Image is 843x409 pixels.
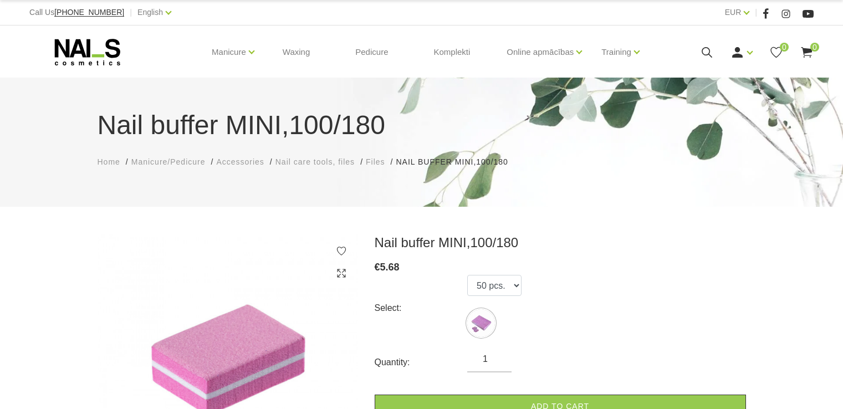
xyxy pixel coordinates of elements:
div: Select: [375,299,468,317]
span: 5.68 [380,262,400,273]
span: € [375,262,380,273]
span: Accessories [216,157,264,166]
span: 0 [780,43,789,52]
div: Call Us [29,6,124,19]
h1: Nail buffer MINI,100/180 [98,105,746,145]
a: Komplekti [425,25,479,79]
span: | [755,6,757,19]
a: English [137,6,163,19]
a: 0 [800,45,814,59]
a: [PHONE_NUMBER] [54,8,124,17]
a: 0 [769,45,783,59]
img: ... [467,309,495,337]
div: Quantity: [375,354,468,371]
a: Waxing [274,25,319,79]
span: Nail care tools, files [275,157,355,166]
a: Accessories [216,156,264,168]
a: Files [366,156,385,168]
span: Files [366,157,385,166]
span: | [130,6,132,19]
span: Home [98,157,120,166]
a: Nail care tools, files [275,156,355,168]
a: Pedicure [346,25,397,79]
h3: Nail buffer MINI,100/180 [375,234,746,251]
a: Manicure [212,30,246,74]
span: Manicure/Pedicure [131,157,206,166]
a: Manicure/Pedicure [131,156,206,168]
a: Online apmācības [507,30,574,74]
a: EUR [725,6,742,19]
span: 0 [810,43,819,52]
li: Nail buffer MINI,100/180 [396,156,519,168]
a: Home [98,156,120,168]
a: Training [601,30,631,74]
